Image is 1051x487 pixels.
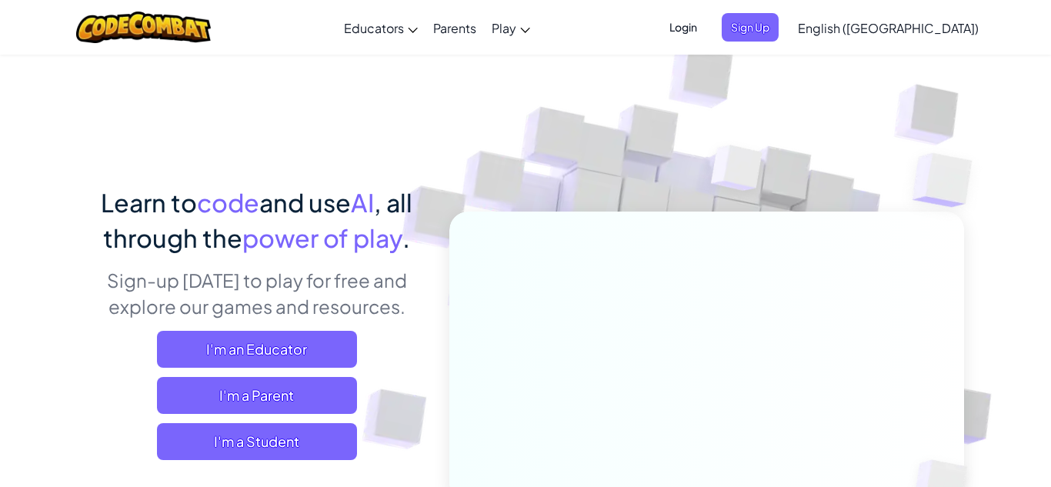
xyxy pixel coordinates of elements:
[336,7,425,48] a: Educators
[157,377,357,414] a: I'm a Parent
[402,222,410,253] span: .
[351,187,374,218] span: AI
[157,331,357,368] a: I'm an Educator
[242,222,402,253] span: power of play
[87,267,426,319] p: Sign-up [DATE] to play for free and explore our games and resources.
[492,20,516,36] span: Play
[259,187,351,218] span: and use
[660,13,706,42] button: Login
[197,187,259,218] span: code
[425,7,484,48] a: Parents
[722,13,779,42] button: Sign Up
[344,20,404,36] span: Educators
[76,12,211,43] img: CodeCombat logo
[882,115,1015,245] img: Overlap cubes
[682,115,793,229] img: Overlap cubes
[484,7,538,48] a: Play
[101,187,197,218] span: Learn to
[798,20,979,36] span: English ([GEOGRAPHIC_DATA])
[790,7,986,48] a: English ([GEOGRAPHIC_DATA])
[157,423,357,460] button: I'm a Student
